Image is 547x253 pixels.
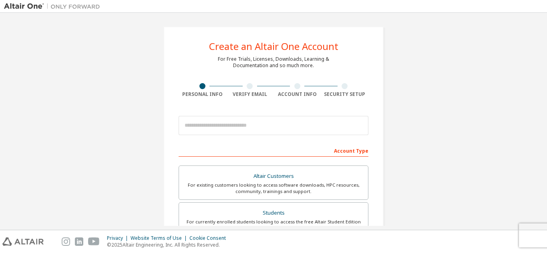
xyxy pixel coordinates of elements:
[273,91,321,98] div: Account Info
[179,144,368,157] div: Account Type
[184,171,363,182] div: Altair Customers
[107,241,231,248] p: © 2025 Altair Engineering, Inc. All Rights Reserved.
[209,42,338,51] div: Create an Altair One Account
[179,91,226,98] div: Personal Info
[88,237,100,246] img: youtube.svg
[226,91,274,98] div: Verify Email
[75,237,83,246] img: linkedin.svg
[4,2,104,10] img: Altair One
[131,235,189,241] div: Website Terms of Use
[184,207,363,219] div: Students
[184,182,363,195] div: For existing customers looking to access software downloads, HPC resources, community, trainings ...
[62,237,70,246] img: instagram.svg
[218,56,329,69] div: For Free Trials, Licenses, Downloads, Learning & Documentation and so much more.
[184,219,363,231] div: For currently enrolled students looking to access the free Altair Student Edition bundle and all ...
[321,91,369,98] div: Security Setup
[189,235,231,241] div: Cookie Consent
[107,235,131,241] div: Privacy
[2,237,44,246] img: altair_logo.svg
